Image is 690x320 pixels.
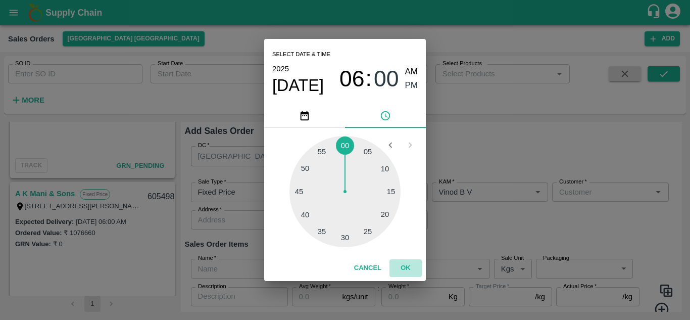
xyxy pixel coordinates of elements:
[339,65,365,92] button: 06
[374,66,399,92] span: 00
[389,259,422,277] button: OK
[272,62,289,75] button: 2025
[272,75,324,96] button: [DATE]
[345,104,426,128] button: pick time
[272,47,330,62] span: Select date & time
[405,79,418,93] button: PM
[264,104,345,128] button: pick date
[405,65,418,79] button: AM
[350,259,385,277] button: Cancel
[381,135,400,155] button: Open previous view
[374,65,399,92] button: 00
[339,66,365,92] span: 06
[366,65,372,92] span: :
